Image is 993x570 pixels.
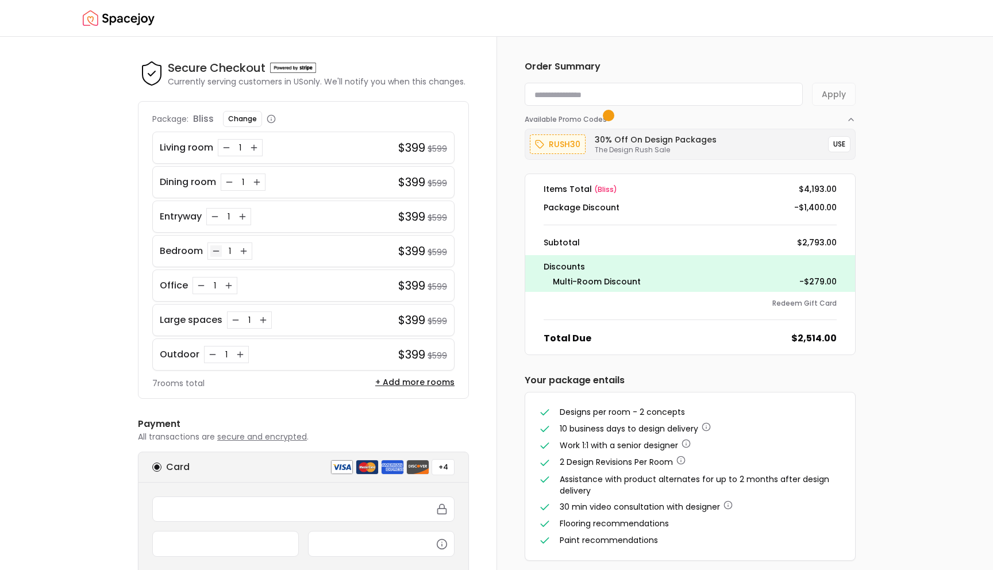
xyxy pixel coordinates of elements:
button: Decrease quantity for Outdoor [207,349,218,360]
p: Large spaces [160,313,222,327]
button: Increase quantity for Entryway [237,211,248,222]
span: ( bliss ) [594,184,617,194]
button: Change [223,111,262,127]
dt: Multi-Room Discount [553,276,641,287]
h6: Your package entails [525,373,856,387]
h6: 30% Off on Design Packages [595,134,717,145]
dd: $2,793.00 [797,237,837,248]
p: rush30 [549,137,580,151]
button: Decrease quantity for Office [195,280,207,291]
span: Paint recommendations [560,534,658,546]
dt: Total Due [544,332,591,345]
span: Designs per room - 2 concepts [560,406,685,418]
button: +4 [432,459,455,475]
button: Redeem Gift Card [772,299,837,308]
p: Office [160,279,188,292]
span: secure and encrypted [217,431,307,442]
button: Increase quantity for Living room [248,142,260,153]
p: Outdoor [160,348,199,361]
button: Decrease quantity for Bedroom [210,245,222,257]
div: 1 [223,211,234,222]
h4: $399 [398,243,425,259]
span: 2 Design Revisions Per Room [560,456,673,468]
p: Dining room [160,175,216,189]
div: Available Promo Codes [525,124,856,160]
p: Package: [152,113,188,125]
span: Flooring recommendations [560,518,669,529]
p: The Design Rush Sale [595,145,717,155]
button: USE [828,136,850,152]
small: $599 [428,143,447,155]
span: Work 1:1 with a senior designer [560,440,678,451]
p: Bedroom [160,244,203,258]
h4: $399 [398,174,425,190]
iframe: Secure card number input frame [160,504,447,514]
iframe: Secure CVC input frame [315,538,447,549]
div: 1 [244,314,255,326]
span: 10 business days to design delivery [560,423,698,434]
img: visa [330,460,353,475]
dd: $2,514.00 [791,332,837,345]
img: Spacejoy Logo [83,7,155,30]
h4: $399 [398,209,425,225]
small: $599 [428,350,447,361]
h6: Order Summary [525,60,856,74]
h4: $399 [398,140,425,156]
small: $599 [428,178,447,189]
div: 1 [234,142,246,153]
p: bliss [193,112,214,126]
button: Increase quantity for Office [223,280,234,291]
dt: Package Discount [544,202,619,213]
button: Decrease quantity for Large spaces [230,314,241,326]
img: american express [381,460,404,475]
button: Increase quantity for Bedroom [238,245,249,257]
small: $599 [428,212,447,224]
button: Available Promo Codes [525,106,856,124]
p: All transactions are . [138,431,469,442]
button: Decrease quantity for Entryway [209,211,221,222]
dt: Items Total [544,183,617,195]
dd: -$279.00 [799,276,837,287]
dd: -$1,400.00 [794,202,837,213]
div: 1 [221,349,232,360]
h4: Secure Checkout [168,60,265,76]
div: 1 [224,245,236,257]
dd: $4,193.00 [799,183,837,195]
button: Increase quantity for Outdoor [234,349,246,360]
span: Assistance with product alternates for up to 2 months after design delivery [560,473,829,496]
h6: Card [166,460,190,474]
p: Discounts [544,260,837,274]
img: discover [406,460,429,475]
a: Spacejoy [83,7,155,30]
small: $599 [428,247,447,258]
img: Powered by stripe [270,63,316,73]
button: + Add more rooms [375,376,455,388]
small: $599 [428,281,447,292]
button: Decrease quantity for Dining room [224,176,235,188]
img: mastercard [356,460,379,475]
div: 1 [209,280,221,291]
span: 30 min video consultation with designer [560,501,720,513]
button: Decrease quantity for Living room [221,142,232,153]
p: 7 rooms total [152,378,205,389]
p: Living room [160,141,213,155]
dt: Subtotal [544,237,580,248]
small: $599 [428,315,447,327]
div: 1 [237,176,249,188]
span: Available Promo Codes [525,115,610,124]
button: Increase quantity for Dining room [251,176,263,188]
h4: $399 [398,278,425,294]
iframe: Secure expiration date input frame [160,538,291,549]
p: Currently serving customers in US only. We'll notify you when this changes. [168,76,465,87]
h6: Payment [138,417,469,431]
button: Increase quantity for Large spaces [257,314,269,326]
h4: $399 [398,312,425,328]
h4: $399 [398,346,425,363]
p: Entryway [160,210,202,224]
